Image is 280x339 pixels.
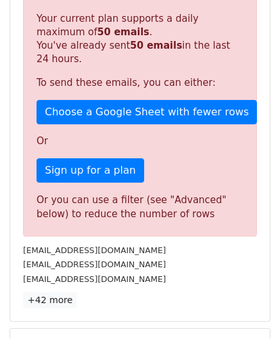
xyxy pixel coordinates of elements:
[37,12,243,66] p: Your current plan supports a daily maximum of . You've already sent in the last 24 hours.
[37,158,144,183] a: Sign up for a plan
[23,260,166,269] small: [EMAIL_ADDRESS][DOMAIN_NAME]
[23,274,166,284] small: [EMAIL_ADDRESS][DOMAIN_NAME]
[216,277,280,339] iframe: Chat Widget
[130,40,182,51] strong: 50 emails
[37,76,243,90] p: To send these emails, you can either:
[23,245,166,255] small: [EMAIL_ADDRESS][DOMAIN_NAME]
[97,26,149,38] strong: 50 emails
[23,292,77,308] a: +42 more
[37,100,257,124] a: Choose a Google Sheet with fewer rows
[37,193,243,222] div: Or you can use a filter (see "Advanced" below) to reduce the number of rows
[37,135,243,148] p: Or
